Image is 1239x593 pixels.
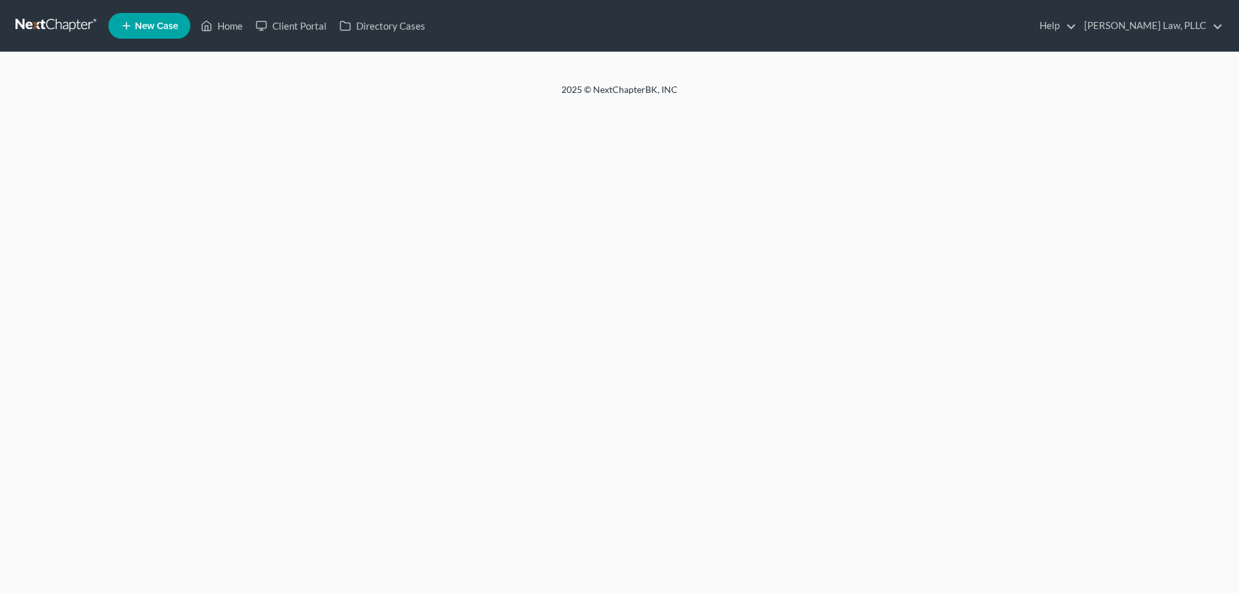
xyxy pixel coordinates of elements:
[252,83,987,106] div: 2025 © NextChapterBK, INC
[249,14,333,37] a: Client Portal
[1033,14,1076,37] a: Help
[1078,14,1223,37] a: [PERSON_NAME] Law, PLLC
[194,14,249,37] a: Home
[333,14,432,37] a: Directory Cases
[108,13,190,39] new-legal-case-button: New Case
